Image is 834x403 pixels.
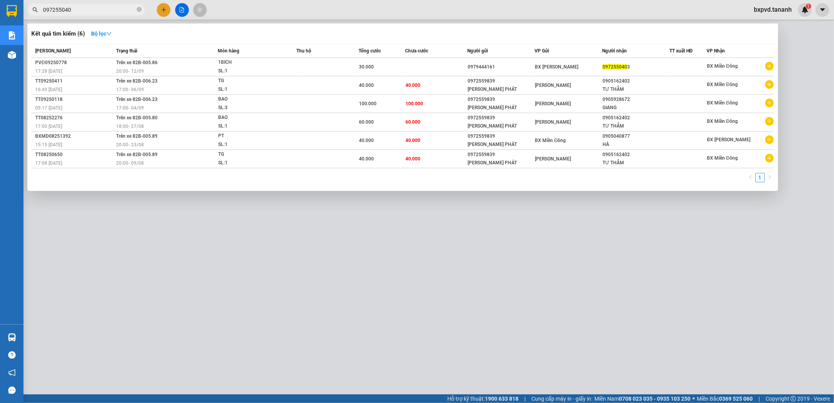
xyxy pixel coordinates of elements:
span: 100.000 [405,101,423,106]
span: Món hàng [218,48,239,54]
span: Trạng thái [116,48,137,54]
div: PT [218,132,277,140]
span: Trên xe 82B-006.23 [116,78,158,84]
span: left [748,175,753,180]
span: 097255040 [603,64,627,70]
span: Chưa cước [405,48,428,54]
span: 100.000 [359,101,377,106]
div: 3 [603,63,669,71]
button: left [746,173,755,182]
span: Trên xe 82B-005.86 [116,60,158,65]
img: logo-vxr [7,5,17,17]
div: 0905162402 [603,151,669,159]
span: Trên xe 82B-006.23 [116,97,158,102]
span: BX Miền Đông [707,100,738,106]
li: Next Page [765,173,774,182]
div: HÀ [603,140,669,149]
div: 0972559839 [468,95,534,104]
div: BXMD08251392 [35,132,114,140]
span: Thu hộ [296,48,311,54]
div: 0905928672 [603,95,669,104]
div: 0972559839 [468,77,534,85]
span: Người nhận [602,48,627,54]
span: Trên xe 82B-005.89 [116,133,158,139]
div: SL: 1 [218,85,277,94]
input: Tìm tên, số ĐT hoặc mã đơn [43,5,135,14]
div: [PERSON_NAME] PHÁT [468,159,534,167]
span: 17:08 [DATE] [35,160,62,166]
div: TƯ THẮM [603,122,669,130]
span: 40.000 [405,138,420,143]
span: message [8,387,16,394]
span: 17:28 [DATE] [35,68,62,74]
span: TT xuất HĐ [669,48,693,54]
span: close-circle [137,7,142,12]
div: 0905162402 [603,77,669,85]
span: plus-circle [765,62,774,70]
span: 17:00 [DATE] [35,124,62,129]
span: [PERSON_NAME] [535,101,571,106]
div: SL: 1 [218,140,277,149]
span: BX Miền Đông [535,138,566,143]
span: [PERSON_NAME] [535,156,571,162]
span: VP Gửi [535,48,549,54]
div: TƯ THẮM [603,85,669,94]
span: 30.000 [359,64,374,70]
span: 20:00 - 12/09 [116,68,144,74]
li: Previous Page [746,173,755,182]
div: [PERSON_NAME] PHÁT [468,85,534,94]
div: TƯ THẮM [603,159,669,167]
span: [PERSON_NAME] [535,83,571,88]
span: BX [PERSON_NAME] [535,64,579,70]
span: plus-circle [765,135,774,144]
span: BX Miền Đông [707,63,738,69]
span: question-circle [8,351,16,359]
img: warehouse-icon [8,51,16,59]
span: Trên xe 82B-005.80 [116,115,158,121]
span: close-circle [137,6,142,14]
div: TT08252276 [35,114,114,122]
span: 20:00 - 09/08 [116,160,144,166]
div: SL: 3 [218,104,277,112]
div: SL: 1 [218,122,277,131]
span: BX Miền Đông [707,155,738,161]
span: Trên xe 82B-005.89 [116,152,158,157]
div: 0979444161 [468,63,534,71]
div: 0972559839 [468,114,534,122]
span: 60.000 [405,119,420,125]
div: TT09250411 [35,77,114,85]
img: solution-icon [8,31,16,40]
h3: Kết quả tìm kiếm ( 6 ) [31,30,85,38]
div: 1BICH [218,58,277,67]
span: 18:00 - 27/08 [116,124,144,129]
div: BAO [218,95,277,104]
span: 40.000 [359,156,374,162]
button: Bộ lọcdown [85,27,118,40]
span: [PERSON_NAME] [35,48,71,54]
span: 16:49 [DATE] [35,87,62,92]
span: 40.000 [405,83,420,88]
span: 15:15 [DATE] [35,142,62,148]
div: 0972559839 [468,151,534,159]
div: [PERSON_NAME] PHÁT [468,122,534,130]
span: 40.000 [359,83,374,88]
div: 0905040877 [603,132,669,140]
span: BX Miền Đông [707,82,738,87]
strong: Bộ lọc [91,31,112,37]
div: TT09250118 [35,95,114,104]
div: TG [218,77,277,85]
span: 20:00 - 23/08 [116,142,144,148]
div: PVĐ09250778 [35,59,114,67]
span: Người gửi [467,48,488,54]
div: SL: 1 [218,67,277,76]
div: [PERSON_NAME] PHÁT [468,104,534,112]
span: 60.000 [359,119,374,125]
div: [PERSON_NAME] PHÁT [468,140,534,149]
span: [PERSON_NAME] [535,119,571,125]
div: BAO [218,113,277,122]
div: SL: 1 [218,159,277,167]
div: TG [218,150,277,159]
div: 0905162402 [603,114,669,122]
span: down [106,31,112,36]
span: notification [8,369,16,376]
